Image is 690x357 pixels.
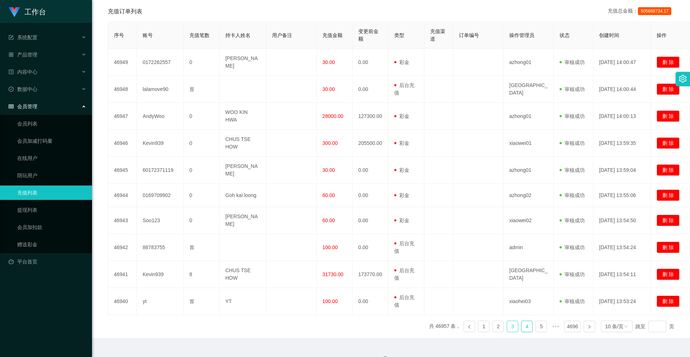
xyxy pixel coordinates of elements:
[272,32,292,38] span: 用户备注
[507,321,518,332] a: 3
[108,207,137,234] td: 46943
[605,321,624,332] div: 10 条/页
[493,321,503,332] a: 2
[353,288,388,315] td: 0.00
[587,325,592,329] i: 图标: right
[608,7,674,16] div: 充值总金额：
[184,207,220,234] td: 0
[679,75,687,83] i: 图标: setting
[560,298,585,304] span: 审核成功
[394,140,409,146] span: 彩金
[9,35,14,40] i: 图标: form
[9,69,37,75] span: 内容中心
[657,269,680,280] button: 删 除
[593,184,651,207] td: [DATE] 13:55:06
[464,321,475,332] li: 上一页
[550,321,561,332] span: •••
[657,32,667,38] span: 操作
[593,234,651,261] td: [DATE] 13:54:24
[429,321,461,332] li: 共 46957 条，
[322,218,335,223] span: 60.00
[184,76,220,103] td: 首
[394,167,409,173] span: 彩金
[459,32,479,38] span: 订单编号
[9,9,46,14] a: 工作台
[353,76,388,103] td: 0.00
[108,157,137,184] td: 46945
[184,49,220,76] td: 0
[503,207,554,234] td: xiaowei02
[521,321,532,332] a: 4
[220,207,266,234] td: [PERSON_NAME]
[353,207,388,234] td: 0.00
[9,35,37,40] span: 系统配置
[503,234,554,261] td: admin
[137,261,184,288] td: Kevin939
[108,76,137,103] td: 46948
[108,130,137,157] td: 46946
[184,157,220,184] td: 0
[521,321,533,332] li: 4
[322,140,338,146] span: 300.00
[536,321,547,332] a: 5
[560,113,585,119] span: 审核成功
[9,7,20,17] img: logo.9652507e.png
[394,241,414,254] span: 后台充值
[9,104,14,109] i: 图标: table
[322,244,338,250] span: 100.00
[394,192,409,198] span: 彩金
[657,137,680,149] button: 删 除
[108,49,137,76] td: 46949
[593,103,651,130] td: [DATE] 14:00:13
[394,113,409,119] span: 彩金
[322,192,335,198] span: 60.00
[353,261,388,288] td: 173770.00
[503,103,554,130] td: azhong01
[322,113,343,119] span: 28000.00
[657,189,680,201] button: 删 除
[478,321,489,332] li: 1
[503,184,554,207] td: azhong02
[137,103,184,130] td: AndyWoo
[657,56,680,68] button: 删 除
[560,244,585,250] span: 审核成功
[184,130,220,157] td: 0
[137,49,184,76] td: 0172262557
[394,82,414,96] span: 后台充值
[565,321,580,332] a: 4696
[593,130,651,157] td: [DATE] 13:59:35
[560,32,570,38] span: 状态
[189,32,210,38] span: 充值笔数
[593,207,651,234] td: [DATE] 13:54:50
[137,157,184,184] td: 60172371119
[467,325,471,329] i: 图标: left
[108,103,137,130] td: 46947
[108,261,137,288] td: 46941
[353,130,388,157] td: 205500.00
[560,192,585,198] span: 审核成功
[394,32,404,38] span: 类型
[322,59,335,65] span: 30.00
[225,32,250,38] span: 持卡人姓名
[394,59,409,65] span: 彩金
[503,261,554,288] td: [GEOGRAPHIC_DATA]
[593,261,651,288] td: [DATE] 13:54:11
[220,288,266,315] td: YT
[17,237,86,252] a: 赠送彩金
[503,157,554,184] td: azhong01
[220,49,266,76] td: [PERSON_NAME]
[394,267,414,281] span: 后台充值
[478,321,489,332] a: 1
[353,157,388,184] td: 0.00
[560,86,585,92] span: 审核成功
[322,32,342,38] span: 充值金额
[560,167,585,173] span: 审核成功
[184,103,220,130] td: 0
[560,271,585,277] span: 审核成功
[184,288,220,315] td: 首
[560,59,585,65] span: 审核成功
[137,288,184,315] td: yt
[593,288,651,315] td: [DATE] 13:53:24
[17,134,86,148] a: 会员加减打码量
